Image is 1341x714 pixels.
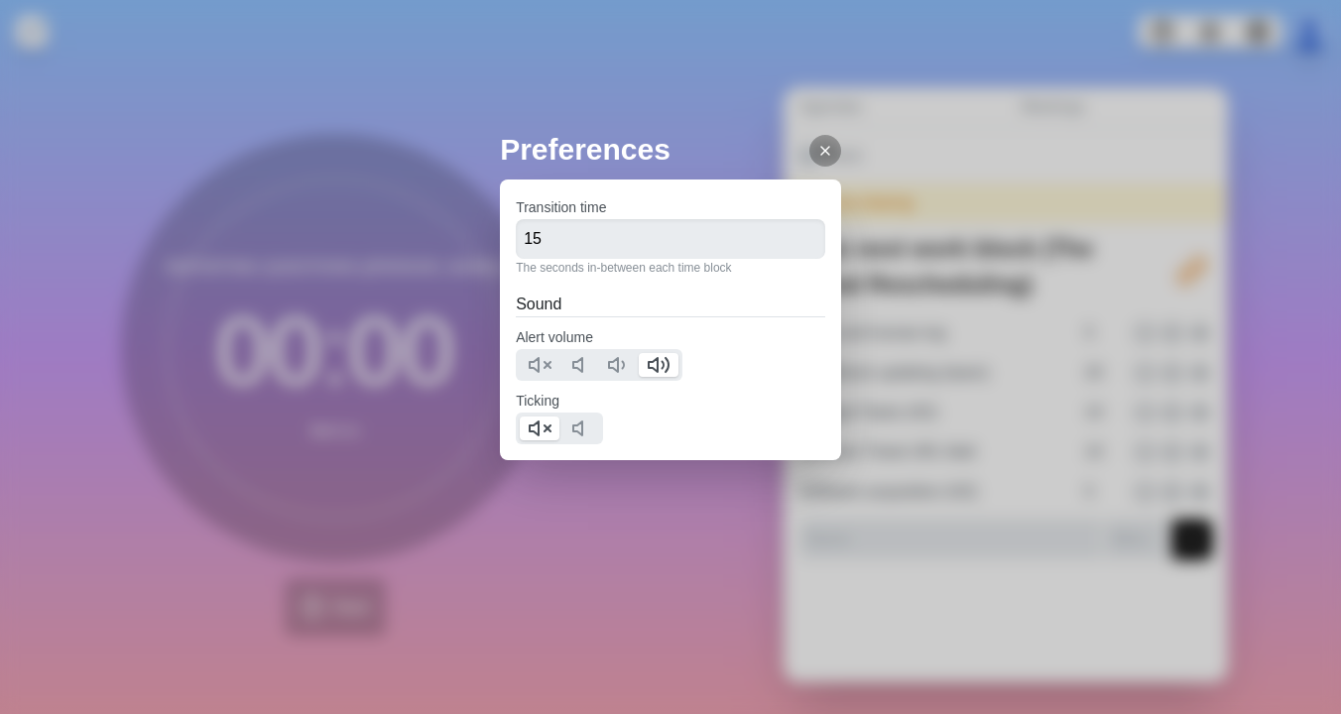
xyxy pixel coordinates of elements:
[516,199,606,215] label: Transition time
[500,127,841,172] h2: Preferences
[516,329,593,345] label: Alert volume
[516,259,825,277] p: The seconds in-between each time block
[516,393,559,409] label: Ticking
[516,293,825,316] h2: Sound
